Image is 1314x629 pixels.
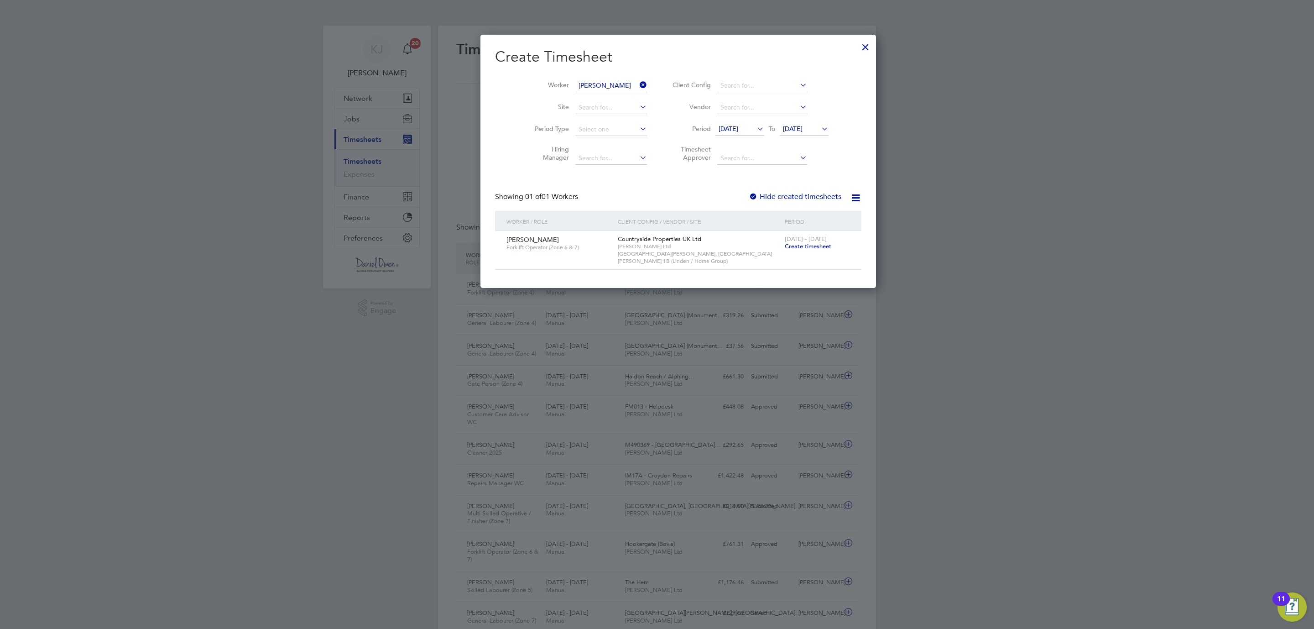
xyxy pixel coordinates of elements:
input: Search for... [717,101,807,114]
h2: Create Timesheet [495,47,861,67]
input: Search for... [575,79,647,92]
input: Search for... [575,152,647,165]
span: [DATE] - [DATE] [785,235,827,243]
label: Period [670,125,711,133]
span: Countryside Properties UK Ltd [618,235,701,243]
label: Hide created timesheets [749,192,841,201]
input: Search for... [575,101,647,114]
input: Search for... [717,152,807,165]
div: Client Config / Vendor / Site [615,211,782,232]
div: Worker / Role [504,211,615,232]
input: Search for... [717,79,807,92]
label: Vendor [670,103,711,111]
span: 01 Workers [525,192,578,201]
span: [GEOGRAPHIC_DATA][PERSON_NAME], [GEOGRAPHIC_DATA][PERSON_NAME] 1B (Linden / Home Group) [618,250,780,264]
label: Worker [528,81,569,89]
span: [DATE] [719,125,738,133]
label: Period Type [528,125,569,133]
div: Showing [495,192,580,202]
button: Open Resource Center, 11 new notifications [1277,592,1307,622]
span: To [766,123,778,135]
span: [PERSON_NAME] Ltd [618,243,780,250]
span: [DATE] [783,125,803,133]
input: Select one [575,123,647,136]
div: 11 [1277,599,1285,611]
span: [PERSON_NAME] [506,236,559,244]
label: Client Config [670,81,711,89]
span: Forklift Operator (Zone 6 & 7) [506,244,611,251]
label: Site [528,103,569,111]
label: Hiring Manager [528,145,569,162]
div: Period [782,211,852,232]
span: 01 of [525,192,542,201]
label: Timesheet Approver [670,145,711,162]
span: Create timesheet [785,242,831,250]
